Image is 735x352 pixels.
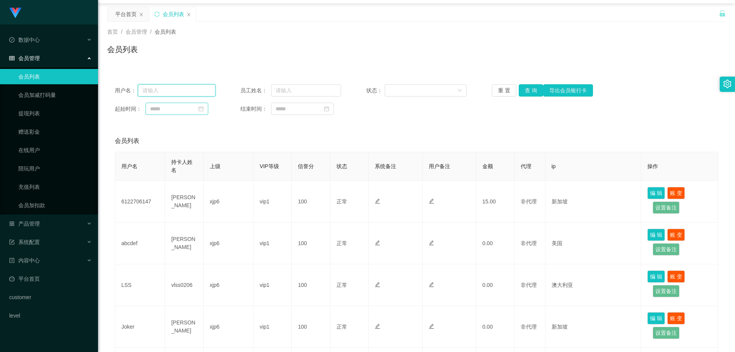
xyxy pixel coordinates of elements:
[653,201,679,214] button: 设置备注
[121,163,137,169] span: 用户名
[18,106,92,121] a: 提现列表
[155,29,176,35] span: 会员列表
[546,264,642,306] td: 澳大利亚
[429,282,434,287] i: 图标: edit
[9,37,40,43] span: 数据中心
[476,181,514,223] td: 15.00
[429,240,434,246] i: 图标: edit
[115,306,165,348] td: Joker
[519,84,543,97] button: 查 询
[667,312,685,324] button: 账 变
[9,271,92,287] a: 图标: dashboard平台首页
[476,306,514,348] td: 0.00
[107,44,138,55] h1: 会员列表
[336,198,347,205] span: 正常
[163,7,184,21] div: 会员列表
[521,198,537,205] span: 非代理
[667,229,685,241] button: 账 变
[9,258,15,263] i: 图标: profile
[521,163,531,169] span: 代理
[9,239,40,245] span: 系统配置
[9,55,40,61] span: 会员管理
[375,163,396,169] span: 系统备注
[298,163,314,169] span: 信誉分
[476,264,514,306] td: 0.00
[18,69,92,84] a: 会员列表
[552,163,556,169] span: ip
[292,306,330,348] td: 100
[9,221,15,226] i: 图标: appstore-o
[647,229,665,241] button: 编 辑
[667,187,685,199] button: 账 变
[482,163,493,169] span: 金额
[667,270,685,283] button: 账 变
[336,240,347,246] span: 正常
[126,29,147,35] span: 会员管理
[375,198,380,204] i: 图标: edit
[292,181,330,223] td: 100
[198,106,204,111] i: 图标: calendar
[9,239,15,245] i: 图标: form
[204,223,253,264] td: xjp6
[115,87,138,95] span: 用户名：
[723,80,732,88] i: 图标: setting
[204,306,253,348] td: xjp6
[647,312,665,324] button: 编 辑
[336,324,347,330] span: 正常
[18,198,92,213] a: 会员加扣款
[18,142,92,158] a: 在线用户
[521,324,537,330] span: 非代理
[115,223,165,264] td: abcdef
[150,29,152,35] span: /
[186,12,191,17] i: 图标: close
[154,11,160,17] i: 图标: sync
[121,29,122,35] span: /
[521,282,537,288] span: 非代理
[521,240,537,246] span: 非代理
[647,187,665,199] button: 编 辑
[138,84,216,97] input: 请输入
[18,124,92,139] a: 赠送彩金
[375,282,380,287] i: 图标: edit
[653,327,679,339] button: 设置备注
[18,87,92,103] a: 会员加减打码量
[165,181,203,223] td: [PERSON_NAME]
[165,223,203,264] td: [PERSON_NAME]
[546,181,642,223] td: 新加坡
[9,56,15,61] i: 图标: table
[9,8,21,18] img: logo.9652507e.png
[107,29,118,35] span: 首页
[9,290,92,305] a: customer
[375,240,380,246] i: 图标: edit
[204,181,253,223] td: xjp6
[292,223,330,264] td: 100
[647,163,658,169] span: 操作
[429,198,434,204] i: 图标: edit
[115,105,145,113] span: 起始时间：
[653,285,679,297] button: 设置备注
[210,163,220,169] span: 上级
[18,179,92,195] a: 充值列表
[457,88,462,93] i: 图标: down
[9,221,40,227] span: 产品管理
[543,84,593,97] button: 导出会员银行卡
[292,264,330,306] td: 100
[115,264,165,306] td: LSS
[375,324,380,329] i: 图标: edit
[492,84,516,97] button: 重 置
[546,306,642,348] td: 新加坡
[240,87,271,95] span: 员工姓名：
[253,223,292,264] td: vip1
[165,264,203,306] td: vlss0206
[115,181,165,223] td: 6122706147
[9,37,15,43] i: 图标: check-circle-o
[171,159,193,173] span: 持卡人姓名
[115,136,139,146] span: 会员列表
[204,264,253,306] td: xjp6
[165,306,203,348] td: [PERSON_NAME]
[476,223,514,264] td: 0.00
[18,161,92,176] a: 陪玩用户
[546,223,642,264] td: 美国
[253,306,292,348] td: vip1
[139,12,144,17] i: 图标: close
